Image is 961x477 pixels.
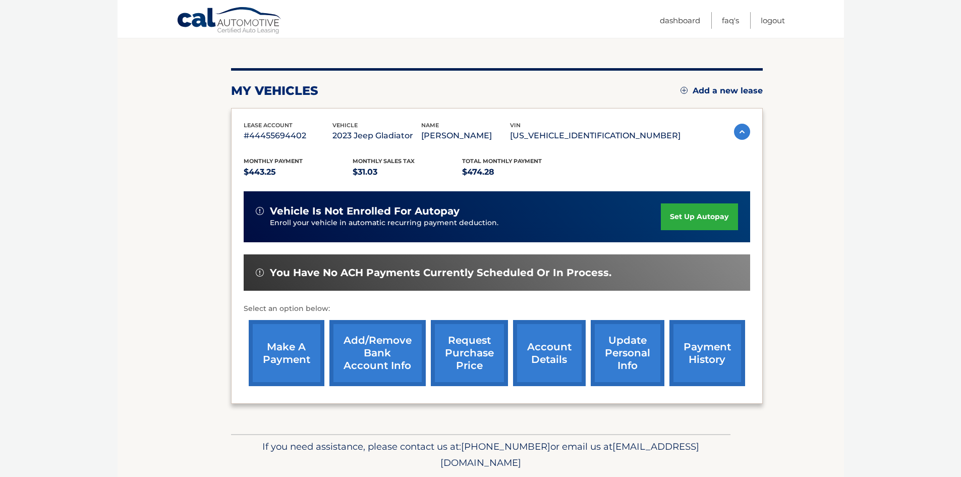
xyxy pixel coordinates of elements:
a: Logout [761,12,785,29]
span: lease account [244,122,293,129]
a: Dashboard [660,12,700,29]
span: [PHONE_NUMBER] [461,441,550,452]
a: request purchase price [431,320,508,386]
span: Monthly sales Tax [353,157,415,165]
p: $443.25 [244,165,353,179]
p: #44455694402 [244,129,332,143]
a: Add/Remove bank account info [329,320,426,386]
p: 2023 Jeep Gladiator [332,129,421,143]
a: Cal Automotive [177,7,282,36]
p: [PERSON_NAME] [421,129,510,143]
img: alert-white.svg [256,269,264,277]
span: vehicle [332,122,358,129]
span: vin [510,122,521,129]
p: [US_VEHICLE_IDENTIFICATION_NUMBER] [510,129,681,143]
span: Monthly Payment [244,157,303,165]
a: FAQ's [722,12,739,29]
a: set up autopay [661,203,738,230]
a: update personal info [591,320,664,386]
span: You have no ACH payments currently scheduled or in process. [270,267,611,279]
img: alert-white.svg [256,207,264,215]
p: If you need assistance, please contact us at: or email us at [238,439,724,471]
p: $31.03 [353,165,462,179]
a: make a payment [249,320,324,386]
img: accordion-active.svg [734,124,750,140]
h2: my vehicles [231,83,318,98]
span: vehicle is not enrolled for autopay [270,205,460,218]
img: add.svg [681,87,688,94]
p: Select an option below: [244,303,750,315]
span: Total Monthly Payment [462,157,542,165]
p: Enroll your vehicle in automatic recurring payment deduction. [270,218,661,229]
span: name [421,122,439,129]
a: account details [513,320,586,386]
span: [EMAIL_ADDRESS][DOMAIN_NAME] [440,441,699,468]
a: Add a new lease [681,86,763,96]
p: $474.28 [462,165,572,179]
a: payment history [669,320,745,386]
